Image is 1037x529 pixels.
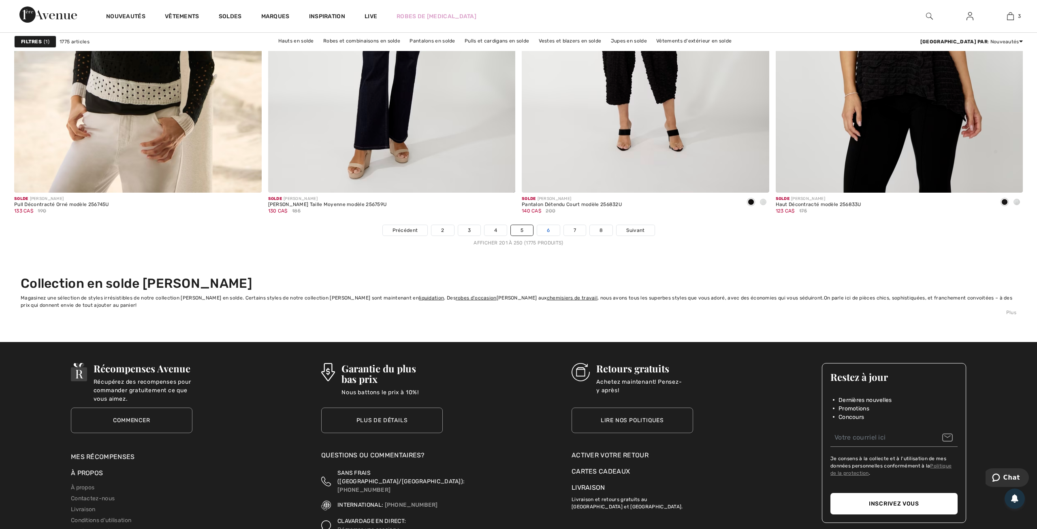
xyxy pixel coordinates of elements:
span: 1775 articles [60,38,90,45]
a: Lire nos politiques [572,408,693,433]
a: Robes et combinaisons en solde [319,36,404,46]
span: 133 CA$ [14,208,33,214]
p: Nous battons le prix à 10%! [341,388,443,404]
a: Suivant [617,225,654,236]
span: Inspiration [309,13,345,21]
a: Livraison [71,506,96,513]
a: Jupes en solde [607,36,651,46]
p: Récupérez des recompenses pour commander gratuitement ce que vous aimez. [94,378,192,394]
h3: Retours gratuits [596,363,693,374]
a: Vestes et blazers en solde [535,36,606,46]
div: [PERSON_NAME] Taille Moyenne modèle 256759U [268,202,387,208]
a: 7 [564,225,586,236]
button: Inscrivez vous [830,493,958,514]
span: 3 [1018,13,1021,20]
div: Black [999,196,1011,209]
a: Robes de [MEDICAL_DATA] [397,12,476,21]
a: Plus de détails [321,408,443,433]
a: Se connecter [960,11,980,21]
div: Questions ou commentaires? [321,450,443,464]
span: Solde [522,196,536,201]
span: Promotions [839,404,869,413]
div: Off White [757,196,769,209]
a: 5 [511,225,533,236]
span: 200 [546,207,555,215]
span: INTERNATIONAL: [337,501,383,508]
a: Livraison [572,484,605,491]
strong: Filtres [21,38,42,45]
span: Précédent [393,227,418,234]
a: Mes récompenses [71,453,135,461]
a: robes d'occasion [456,295,497,301]
a: chemisiers de travail [547,295,597,301]
div: À propos [71,468,192,482]
a: 4 [484,225,507,236]
div: [PERSON_NAME] [522,196,622,202]
img: Sans Frais (Canada/EU) [321,469,331,494]
h2: Collection en solde [PERSON_NAME] [21,276,1016,291]
a: Vêtements [165,13,199,21]
a: Conditions d'utilisation [71,517,131,524]
a: Contactez-nous [71,495,115,502]
span: Solde [14,196,28,201]
a: [PHONE_NUMBER] [385,501,438,508]
img: Garantie du plus bas prix [321,363,335,381]
a: Vêtements d'extérieur en solde [652,36,736,46]
a: Hauts en solde [274,36,318,46]
span: SANS FRAIS ([GEOGRAPHIC_DATA]/[GEOGRAPHIC_DATA]): [337,470,465,485]
img: Mes infos [967,11,973,21]
div: Haut Décontracté modèle 256833U [776,202,861,208]
a: [PHONE_NUMBER] [337,487,390,493]
div: [PERSON_NAME] [268,196,387,202]
div: Plus [21,309,1016,316]
span: Suivant [626,227,644,234]
a: 1ère Avenue [19,6,77,23]
img: Mon panier [1007,11,1014,21]
a: Précédent [383,225,428,236]
p: Livraison et retours gratuits au [GEOGRAPHIC_DATA] et [GEOGRAPHIC_DATA]. [572,493,693,510]
span: 185 [292,207,301,215]
a: 8 [590,225,612,236]
iframe: Ouvre un widget dans lequel vous pouvez chatter avec l’un de nos agents [986,468,1029,489]
strong: [GEOGRAPHIC_DATA] par [920,39,988,45]
a: À propos [71,484,94,491]
span: 1 [44,38,49,45]
span: 123 CA$ [776,208,795,214]
span: 175 [799,207,807,215]
input: Votre courriel ici [830,429,958,447]
div: [PERSON_NAME] [776,196,861,202]
a: 3 [458,225,480,236]
span: CLAVARDAGE EN DIRECT: [337,518,406,525]
a: 6 [537,225,559,236]
h3: Récompenses Avenue [94,363,192,374]
a: Pantalons en solde [405,36,459,46]
a: Pulls et cardigans en solde [461,36,533,46]
a: Soldes [219,13,242,21]
span: Concours [839,413,864,421]
a: Live [365,12,377,21]
p: Achetez maintenant! Pensez-y après! [596,378,693,394]
div: Pull Décontracté Orné modèle 256745U [14,202,109,208]
img: Retours gratuits [572,363,590,381]
h3: Garantie du plus bas prix [341,363,443,384]
div: Magasinez une sélection de styles irrésistibles de notre collection [PERSON_NAME] en solde. Certa... [21,294,1016,309]
nav: Page navigation [14,225,1023,246]
img: recherche [926,11,933,21]
a: Activer votre retour [572,450,693,460]
span: 140 CA$ [522,208,541,214]
img: Récompenses Avenue [71,363,87,381]
h3: Restez à jour [830,372,958,382]
a: Nouveautés [106,13,145,21]
div: Off White [1011,196,1023,209]
span: Solde [268,196,282,201]
a: liquidation [419,295,444,301]
a: 2 [431,225,454,236]
label: Je consens à la collecte et à l'utilisation de mes données personnelles conformément à la . [830,455,958,477]
div: Pantalon Détendu Court modèle 256832U [522,202,622,208]
div: Afficher 201 à 250 (1775 produits) [14,239,1023,246]
span: 130 CA$ [268,208,288,214]
a: Commencer [71,408,192,433]
div: : Nouveautés [920,38,1023,45]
